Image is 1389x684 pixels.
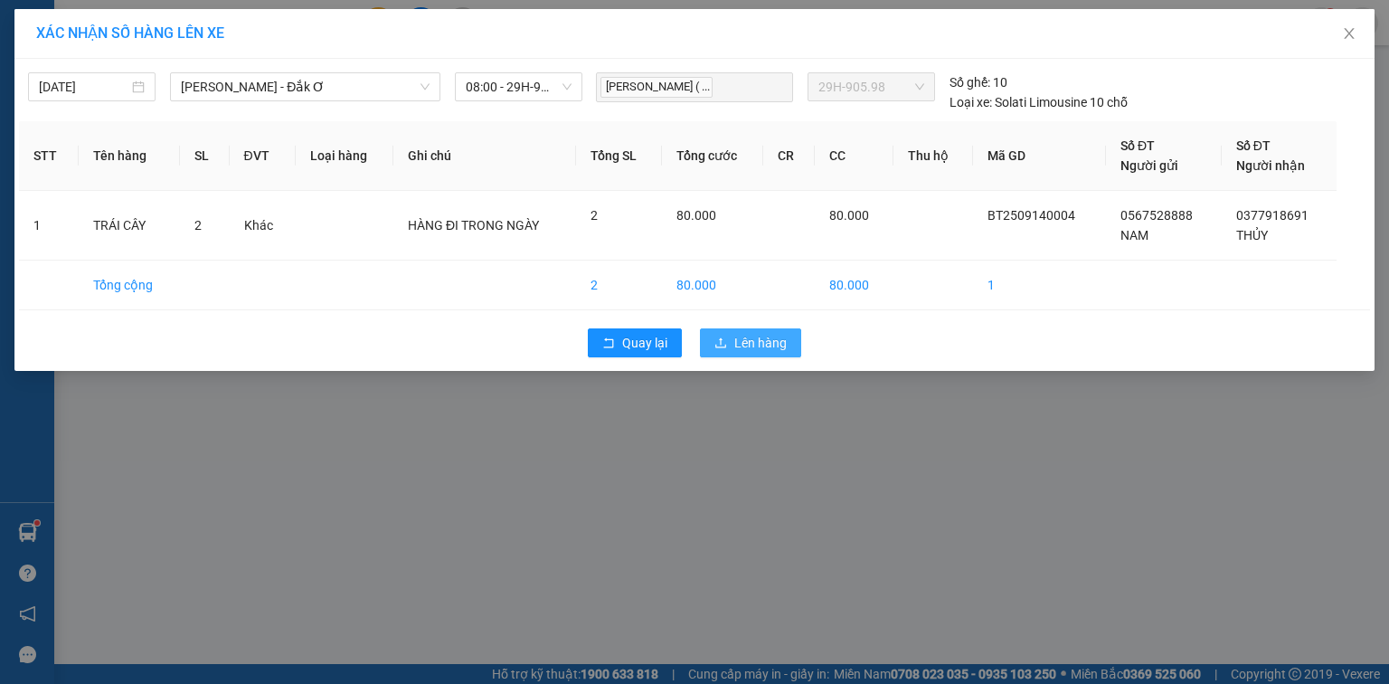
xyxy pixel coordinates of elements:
th: ĐVT [230,121,296,191]
span: Người nhận [1236,158,1305,173]
span: NAM [1120,228,1148,242]
th: CC [815,121,893,191]
td: 80.000 [815,261,893,310]
span: Loại xe: [950,92,992,112]
span: BT2509140004 [987,208,1075,223]
th: Ghi chú [393,121,576,191]
span: Số ĐT [1120,138,1155,153]
span: Số ghế: [950,72,990,92]
span: Lên hàng [734,333,787,353]
span: 2 [591,208,598,223]
span: 29H-905.98 [818,73,923,100]
span: 80.000 [829,208,869,223]
button: rollbackQuay lại [588,328,682,357]
span: down [420,81,430,92]
td: Tổng cộng [79,261,180,310]
td: TRÁI CÂY [79,191,180,261]
th: Tổng SL [576,121,662,191]
span: Hồ Chí Minh - Đắk Ơ [181,73,430,100]
th: Thu hộ [893,121,973,191]
th: Loại hàng [296,121,393,191]
td: 1 [973,261,1106,310]
span: rollback [602,337,615,351]
input: 14/09/2025 [39,77,128,97]
button: uploadLên hàng [700,328,801,357]
td: 1 [19,191,79,261]
button: Close [1324,9,1375,60]
span: [PERSON_NAME] ( ... [600,77,713,98]
td: Khác [230,191,296,261]
th: CR [763,121,815,191]
th: Mã GD [973,121,1106,191]
th: Tên hàng [79,121,180,191]
span: 80.000 [676,208,716,223]
span: 08:00 - 29H-905.98 [466,73,572,100]
span: 0567528888 [1120,208,1193,223]
span: close [1342,26,1356,41]
th: Tổng cước [662,121,764,191]
span: 0377918691 [1236,208,1309,223]
th: SL [180,121,230,191]
span: Quay lại [622,333,667,353]
div: 10 [950,72,1007,92]
th: STT [19,121,79,191]
span: Người gửi [1120,158,1178,173]
span: 2 [194,218,202,233]
span: XÁC NHẬN SỐ HÀNG LÊN XE [36,24,224,42]
td: 2 [576,261,662,310]
span: THỦY [1236,228,1268,242]
td: 80.000 [662,261,764,310]
div: Solati Limousine 10 chỗ [950,92,1128,112]
span: Số ĐT [1236,138,1271,153]
span: HÀNG ĐI TRONG NGÀY [408,218,539,233]
span: upload [714,337,727,351]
